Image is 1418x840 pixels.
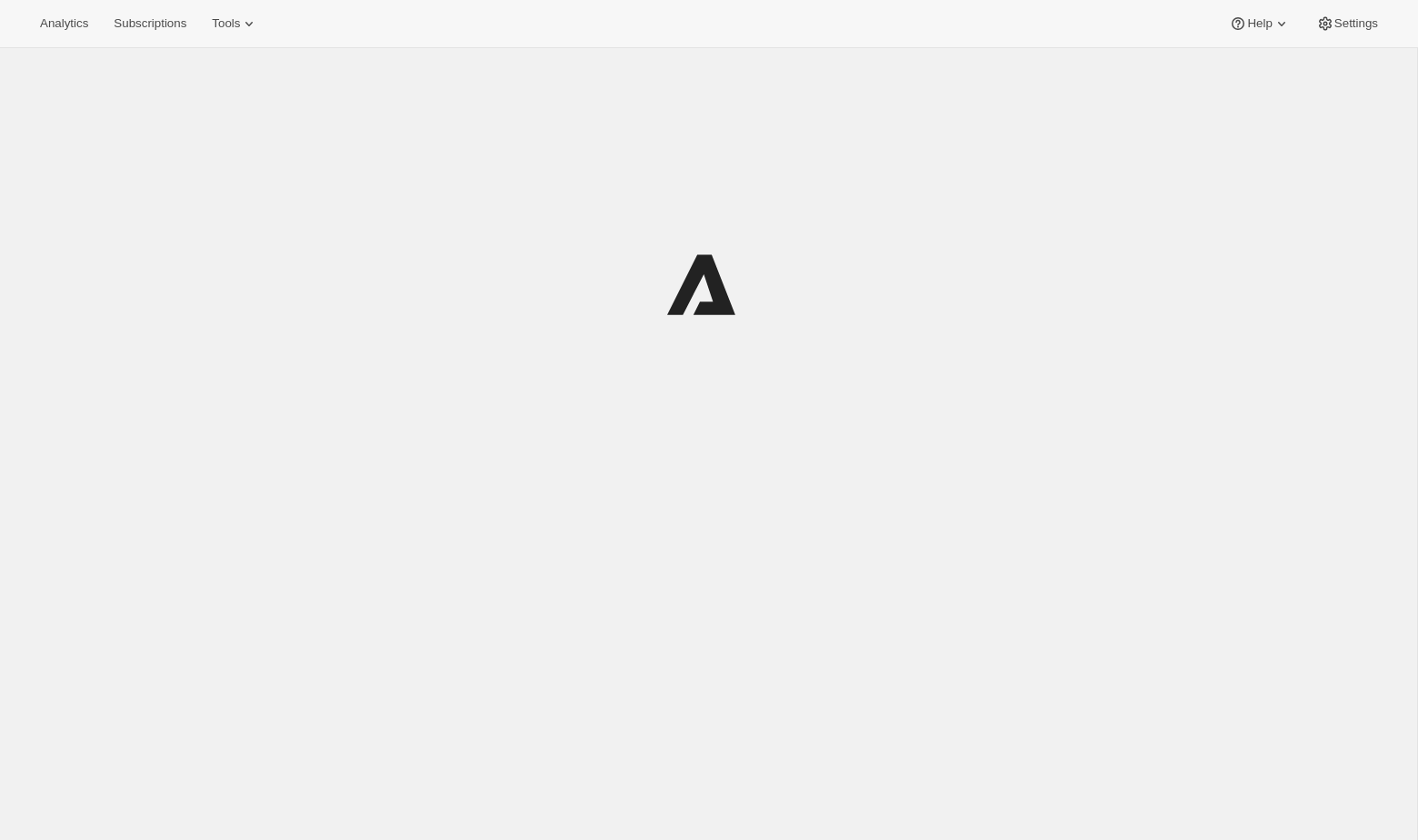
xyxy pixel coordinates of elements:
span: Analytics [40,16,88,31]
button: Help [1218,11,1301,36]
button: Tools [201,11,269,36]
button: Settings [1305,11,1389,36]
button: Analytics [29,11,99,36]
span: Help [1247,16,1272,31]
span: Subscriptions [114,16,186,31]
span: Tools [212,16,240,31]
span: Settings [1334,16,1378,31]
button: Subscriptions [103,11,197,36]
